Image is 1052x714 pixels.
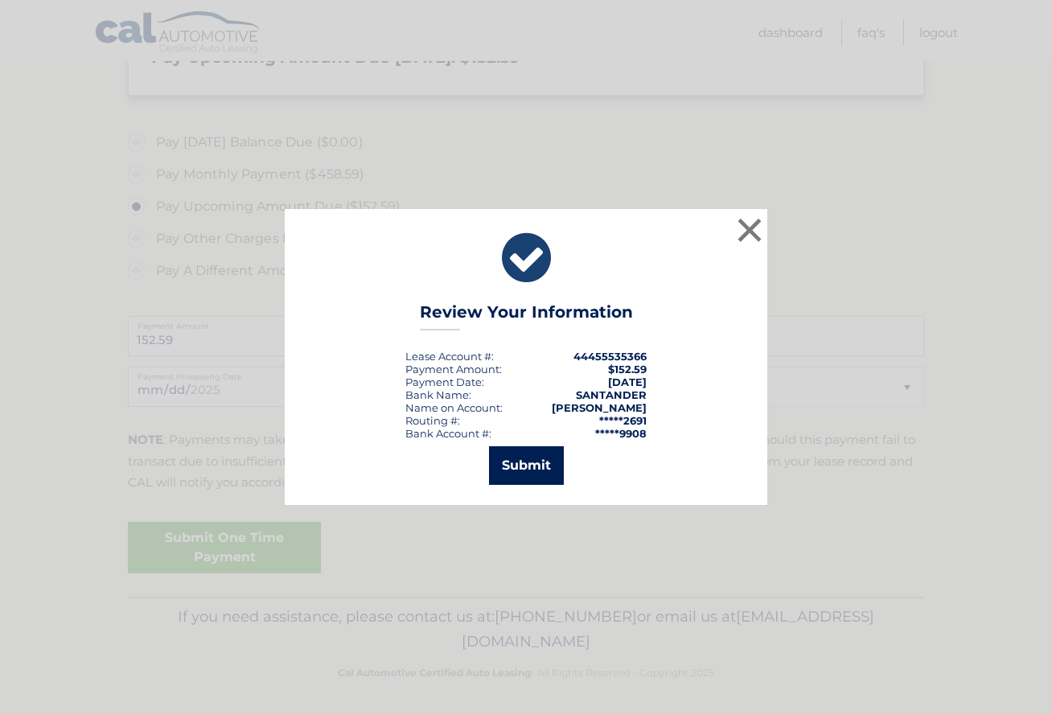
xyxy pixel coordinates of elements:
div: Name on Account: [405,401,503,414]
div: Routing #: [405,414,460,427]
span: Payment Date [405,375,482,388]
span: [DATE] [608,375,647,388]
div: Bank Name: [405,388,471,401]
button: Submit [489,446,564,485]
div: : [405,375,484,388]
div: Payment Amount: [405,363,502,375]
strong: [PERSON_NAME] [552,401,647,414]
button: × [734,214,766,246]
strong: SANTANDER [576,388,647,401]
span: $152.59 [608,363,647,375]
h3: Review Your Information [420,302,633,330]
strong: 44455535366 [573,350,647,363]
div: Bank Account #: [405,427,491,440]
div: Lease Account #: [405,350,494,363]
